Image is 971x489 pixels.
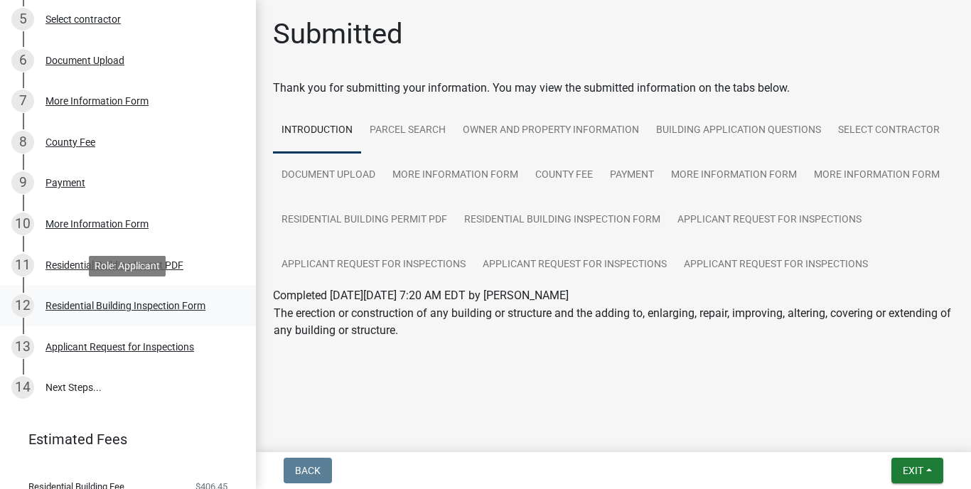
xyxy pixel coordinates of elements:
[474,242,675,288] a: Applicant Request for Inspections
[295,465,321,476] span: Back
[273,153,384,198] a: Document Upload
[830,108,948,154] a: Select contractor
[11,254,34,276] div: 11
[11,90,34,112] div: 7
[662,153,805,198] a: More Information Form
[454,108,648,154] a: Owner and Property Information
[273,198,456,243] a: Residential Building Permit PDF
[11,49,34,72] div: 6
[11,131,34,154] div: 8
[273,17,403,51] h1: Submitted
[45,219,149,229] div: More Information Form
[45,178,85,188] div: Payment
[45,96,149,106] div: More Information Form
[384,153,527,198] a: More Information Form
[273,108,361,154] a: Introduction
[45,14,121,24] div: Select contractor
[273,304,954,340] td: The erection or construction of any building or structure and the adding to, enlarging, repair, i...
[11,294,34,317] div: 12
[903,465,923,476] span: Exit
[675,242,876,288] a: Applicant Request for Inspections
[45,137,95,147] div: County Fee
[273,80,954,97] div: Thank you for submitting your information. You may view the submitted information on the tabs below.
[648,108,830,154] a: Building Application Questions
[891,458,943,483] button: Exit
[45,260,183,270] div: Residential Building Permit PDF
[89,256,166,276] div: Role: Applicant
[527,153,601,198] a: County Fee
[11,213,34,235] div: 10
[11,376,34,399] div: 14
[805,153,948,198] a: More Information Form
[45,301,205,311] div: Residential Building Inspection Form
[273,242,474,288] a: Applicant Request for Inspections
[11,335,34,358] div: 13
[361,108,454,154] a: Parcel search
[45,342,194,352] div: Applicant Request for Inspections
[601,153,662,198] a: Payment
[11,171,34,194] div: 9
[11,425,233,453] a: Estimated Fees
[11,8,34,31] div: 5
[456,198,669,243] a: Residential Building Inspection Form
[45,55,124,65] div: Document Upload
[669,198,870,243] a: Applicant Request for Inspections
[273,289,569,302] span: Completed [DATE][DATE] 7:20 AM EDT by [PERSON_NAME]
[284,458,332,483] button: Back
